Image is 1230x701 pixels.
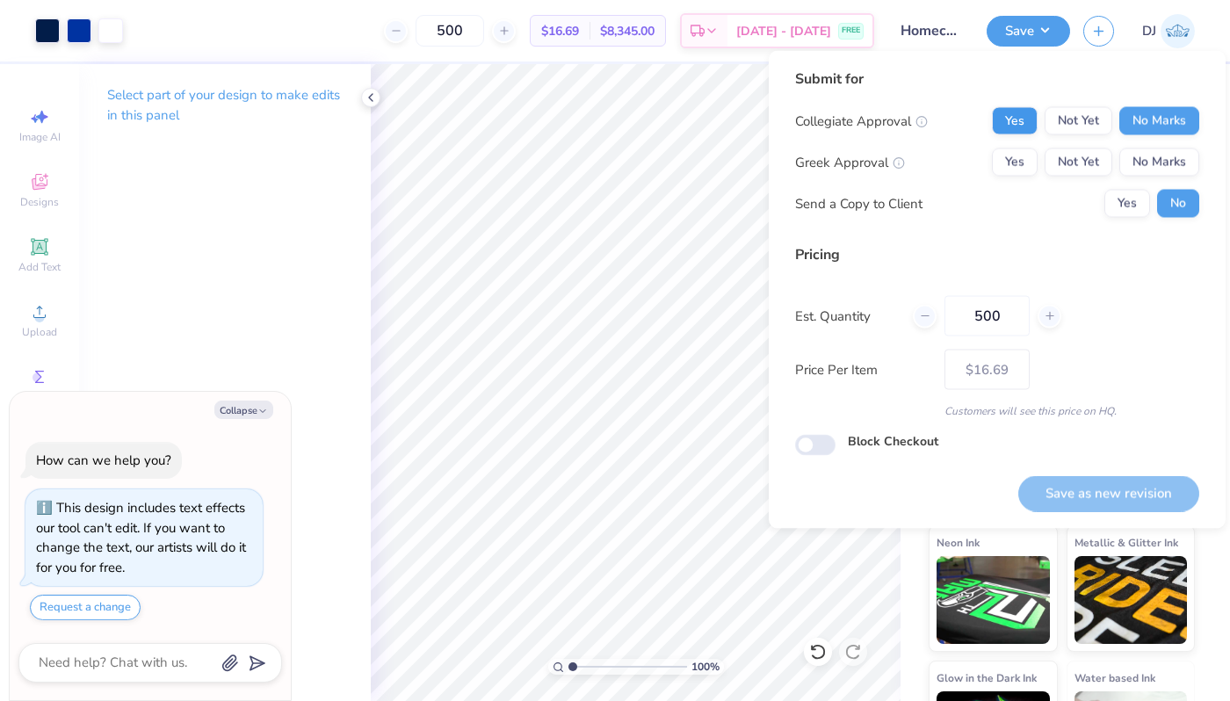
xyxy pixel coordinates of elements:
span: [DATE] - [DATE] [736,22,831,40]
input: – – [416,15,484,47]
button: Not Yet [1045,148,1112,177]
label: Price Per Item [795,359,931,379]
span: Image AI [19,130,61,144]
label: Block Checkout [848,432,938,451]
p: Select part of your design to make edits in this panel [107,85,343,126]
span: 100 % [691,659,720,675]
div: How can we help you? [36,452,171,469]
div: Greek Approval [795,152,905,172]
button: Yes [992,107,1038,135]
button: No [1157,190,1199,218]
button: Not Yet [1045,107,1112,135]
span: DJ [1142,21,1156,41]
span: $8,345.00 [600,22,655,40]
div: Send a Copy to Client [795,193,922,213]
img: Neon Ink [937,556,1050,644]
div: Submit for [795,69,1199,90]
input: Untitled Design [887,13,973,48]
button: Yes [1104,190,1150,218]
span: $16.69 [541,22,579,40]
img: Metallic & Glitter Ink [1074,556,1188,644]
div: Customers will see this price on HQ. [795,403,1199,419]
span: Upload [22,325,57,339]
button: Collapse [214,401,273,419]
span: Water based Ink [1074,668,1155,687]
a: DJ [1142,14,1195,48]
span: Add Text [18,260,61,274]
span: Glow in the Dark Ink [937,668,1037,687]
div: This design includes text effects our tool can't edit. If you want to change the text, our artist... [36,499,246,576]
span: Designs [20,195,59,209]
div: Pricing [795,244,1199,265]
img: Deep Jujhar Sidhu [1161,14,1195,48]
div: Collegiate Approval [795,111,928,131]
span: Neon Ink [937,533,980,552]
button: No Marks [1119,148,1199,177]
button: No Marks [1119,107,1199,135]
button: Request a change [30,595,141,620]
button: Save [987,16,1070,47]
input: – – [944,296,1030,336]
span: FREE [842,25,860,37]
label: Est. Quantity [795,306,900,326]
button: Yes [992,148,1038,177]
span: Metallic & Glitter Ink [1074,533,1178,552]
